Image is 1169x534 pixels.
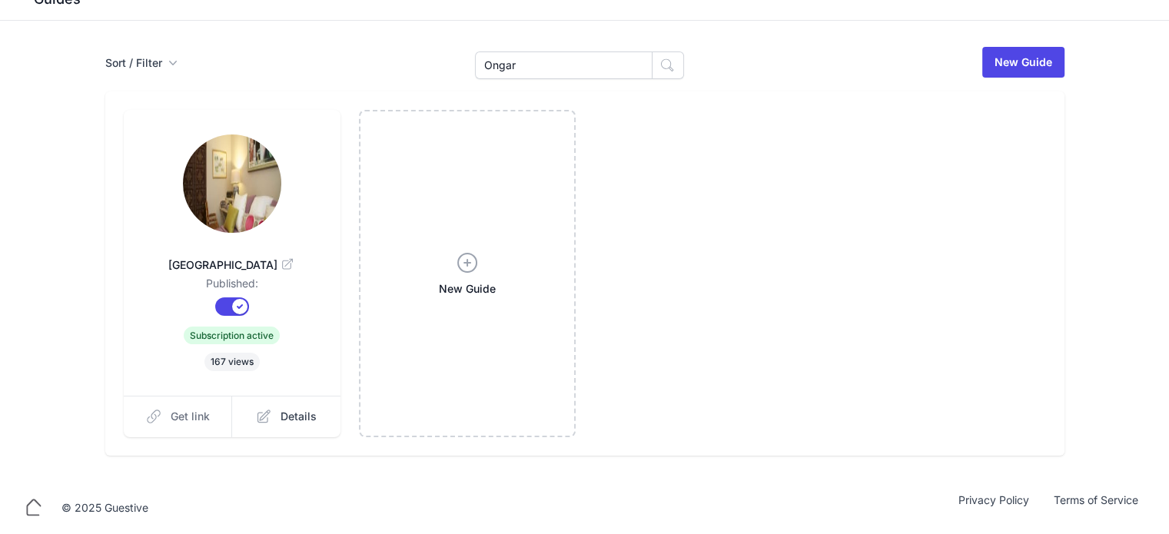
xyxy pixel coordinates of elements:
a: Privacy Policy [946,493,1041,523]
button: Sort / Filter [105,55,178,71]
a: Terms of Service [1041,493,1151,523]
dd: Published: [148,276,316,297]
a: [GEOGRAPHIC_DATA] [148,239,316,276]
a: Details [232,396,340,437]
span: New Guide [439,281,496,297]
span: Subscription active [184,327,280,344]
input: Search Guides [475,51,653,79]
a: Get link [124,396,233,437]
a: New Guide [359,110,576,437]
img: 9b5v0ir1hdq8hllsqeesm40py5rd [183,134,281,233]
span: 167 views [204,353,260,371]
span: Details [281,409,317,424]
div: © 2025 Guestive [61,500,148,516]
span: [GEOGRAPHIC_DATA] [148,257,316,273]
a: New Guide [982,47,1064,78]
span: Get link [171,409,210,424]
